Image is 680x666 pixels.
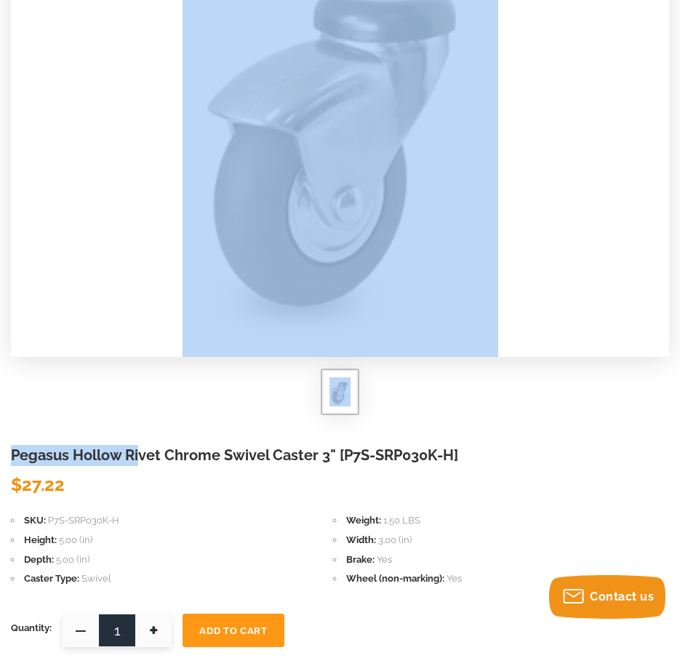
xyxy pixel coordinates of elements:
span: + [135,614,172,647]
button: Contact us [549,575,665,619]
span: Contact us [590,590,654,603]
span: Width [346,534,376,545]
span: Quantity [11,614,52,643]
h1: Pegasus Hollow Rivet Chrome Swivel Caster 3" [P7S-SRP030K-H] [11,445,669,466]
span: 5.00 (in) [59,534,92,545]
span: P7S-SRP030K-H [48,515,119,526]
span: Add To Cart [199,625,267,636]
span: Brake [346,554,375,565]
span: 3.00 (in) [378,534,412,545]
span: Depth [24,554,54,565]
span: 1.50 LBS [383,515,420,526]
span: Caster Type [24,573,79,584]
span: $27.22 [11,474,65,495]
span: Weight [346,515,381,526]
img: Pegasus Hollow Rivet Chrome Swivel Caster 3" [P7S-SRP030K-H] [329,377,351,406]
span: — [63,614,99,647]
span: Height [24,534,57,545]
span: Yes [447,573,462,584]
span: SKU [24,515,46,526]
span: 5.00 (in) [56,554,89,565]
span: Wheel (non-marking) [346,573,444,584]
span: Yes [377,554,392,565]
button: Add To Cart [183,614,284,647]
span: Swivel [81,573,111,584]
